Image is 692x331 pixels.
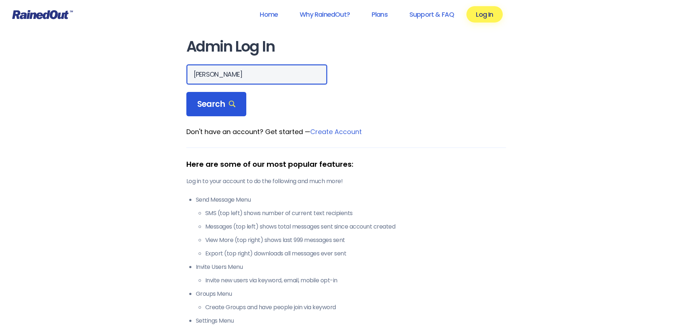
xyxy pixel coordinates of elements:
a: Why RainedOut? [290,6,359,23]
li: SMS (top left) shows number of current text recipients [205,209,506,218]
p: Log in to your account to do the following and much more! [186,177,506,186]
div: Search [186,92,247,117]
a: Plans [362,6,397,23]
li: Invite Users Menu [196,263,506,285]
li: View More (top right) shows last 999 messages sent [205,236,506,245]
span: Search [197,99,236,109]
li: Send Message Menu [196,195,506,258]
a: Create Account [310,127,362,136]
li: Messages (top left) shows total messages sent since account created [205,222,506,231]
h1: Admin Log In [186,39,506,55]
div: Here are some of our most popular features: [186,159,506,170]
li: Export (top right) downloads all messages ever sent [205,249,506,258]
li: Invite new users via keyword, email, mobile opt-in [205,276,506,285]
a: Home [250,6,287,23]
li: Create Groups and have people join via keyword [205,303,506,312]
a: Log In [466,6,502,23]
a: Support & FAQ [400,6,464,23]
input: Search Orgs… [186,64,327,85]
li: Groups Menu [196,290,506,312]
